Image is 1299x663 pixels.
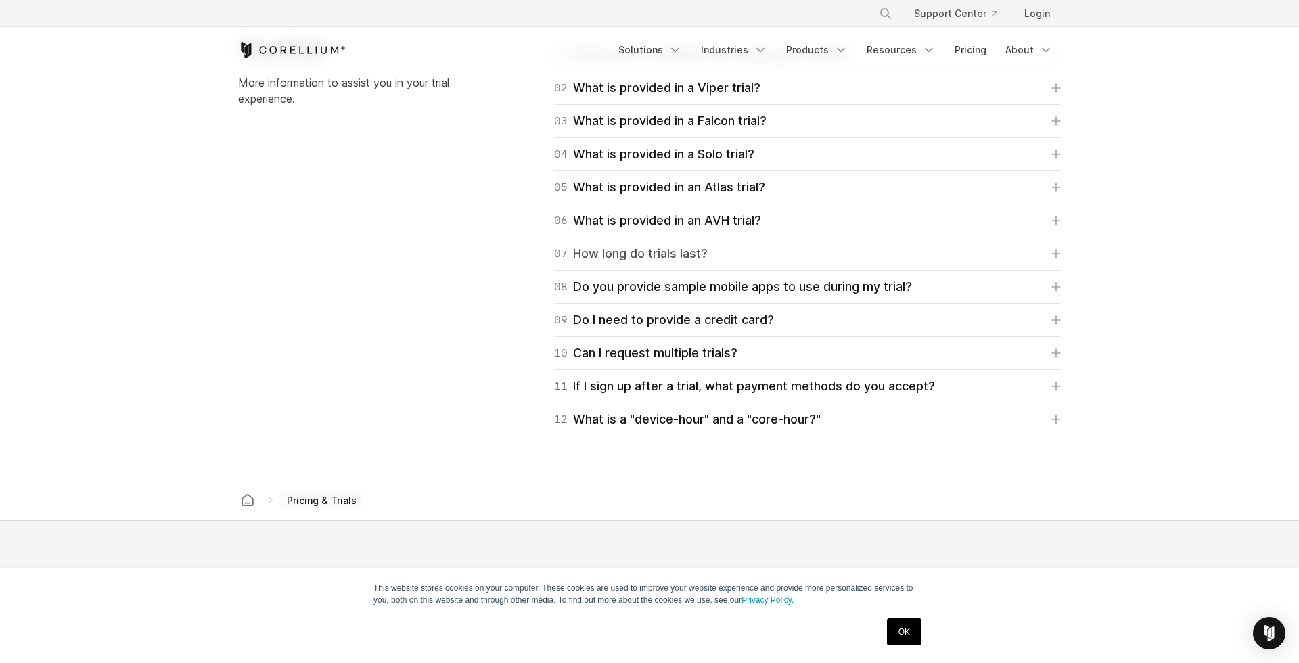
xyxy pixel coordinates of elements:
[863,1,1061,26] div: Navigation Menu
[1253,617,1285,649] div: Open Intercom Messenger
[554,377,568,396] span: 11
[554,277,568,296] span: 08
[903,1,1008,26] a: Support Center
[554,344,737,363] div: Can I request multiple trials?
[554,277,1061,296] a: 08Do you provide sample mobile apps to use during my trial?
[873,1,898,26] button: Search
[693,38,775,62] a: Industries
[238,42,346,58] a: Corellium Home
[554,145,568,164] span: 04
[281,491,362,510] span: Pricing & Trials
[554,211,761,230] div: What is provided in an AVH trial?
[554,344,1061,363] a: 10Can I request multiple trials?
[887,618,921,645] a: OK
[554,112,568,131] span: 03
[554,211,1061,230] a: 06What is provided in an AVH trial?
[947,38,995,62] a: Pricing
[554,244,708,263] div: How long do trials last?
[554,211,568,230] span: 06
[554,344,568,363] span: 10
[554,112,1061,131] a: 03What is provided in a Falcon trial?
[554,410,568,429] span: 12
[554,78,568,97] span: 02
[554,145,1061,164] a: 04What is provided in a Solo trial?
[554,244,1061,263] a: 07How long do trials last?
[554,145,754,164] div: What is provided in a Solo trial?
[554,78,1061,97] a: 02What is provided in a Viper trial?
[554,178,765,197] div: What is provided in an Atlas trial?
[610,38,690,62] a: Solutions
[554,178,1061,197] a: 05What is provided in an Atlas trial?
[238,74,476,107] p: More information to assist you in your trial experience.
[554,311,568,329] span: 09
[554,410,821,429] div: What is a "device-hour" and a "core-hour?"
[554,311,1061,329] a: 09Do I need to provide a credit card?
[1013,1,1061,26] a: Login
[554,277,912,296] div: Do you provide sample mobile apps to use during my trial?
[554,410,1061,429] a: 12What is a "device-hour" and a "core-hour?"
[554,377,1061,396] a: 11If I sign up after a trial, what payment methods do you accept?
[554,78,760,97] div: What is provided in a Viper trial?
[778,38,856,62] a: Products
[235,490,260,509] a: Corellium home
[554,311,774,329] div: Do I need to provide a credit card?
[554,244,568,263] span: 07
[610,38,1061,62] div: Navigation Menu
[554,377,935,396] div: If I sign up after a trial, what payment methods do you accept?
[554,112,767,131] div: What is provided in a Falcon trial?
[554,178,568,197] span: 05
[373,582,926,606] p: This website stores cookies on your computer. These cookies are used to improve your website expe...
[997,38,1061,62] a: About
[742,595,794,605] a: Privacy Policy.
[859,38,944,62] a: Resources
